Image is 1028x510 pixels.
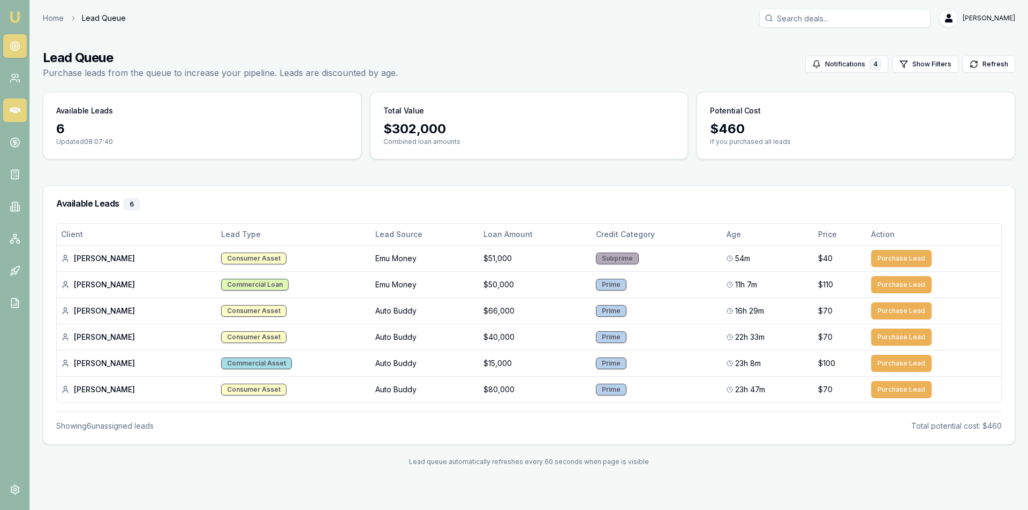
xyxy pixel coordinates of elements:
[383,120,675,138] div: $ 302,000
[759,9,931,28] input: Search deals
[870,58,881,70] div: 4
[735,384,765,395] span: 23h 47m
[479,224,592,245] th: Loan Amount
[871,381,932,398] button: Purchase Lead
[383,138,675,146] p: Combined loan amounts
[596,305,626,317] div: Prime
[818,253,833,264] span: $40
[61,332,213,342] div: [PERSON_NAME]
[124,199,140,210] div: 6
[596,279,626,291] div: Prime
[479,245,592,271] td: $51,000
[710,105,760,116] h3: Potential Cost
[61,306,213,316] div: [PERSON_NAME]
[371,298,479,324] td: Auto Buddy
[596,253,639,264] div: Subprime
[61,253,213,264] div: [PERSON_NAME]
[805,56,888,73] button: Notifications4
[963,14,1015,22] span: [PERSON_NAME]
[56,120,348,138] div: 6
[479,376,592,402] td: $80,000
[479,324,592,350] td: $40,000
[371,245,479,271] td: Emu Money
[818,358,835,369] span: $100
[592,224,723,245] th: Credit Category
[722,224,814,245] th: Age
[371,376,479,402] td: Auto Buddy
[221,279,289,291] div: Commercial Loan
[371,350,479,376] td: Auto Buddy
[963,56,1015,73] button: Refresh
[735,253,750,264] span: 54m
[371,271,479,298] td: Emu Money
[82,13,126,24] span: Lead Queue
[57,224,217,245] th: Client
[217,224,371,245] th: Lead Type
[221,384,286,395] div: Consumer Asset
[221,331,286,343] div: Consumer Asset
[43,49,398,66] h1: Lead Queue
[43,458,1015,466] div: Lead queue automatically refreshes every 60 seconds when page is visible
[710,138,1002,146] p: If you purchased all leads
[56,138,348,146] p: Updated 08:07:40
[596,384,626,395] div: Prime
[43,66,398,79] p: Purchase leads from the queue to increase your pipeline. Leads are discounted by age.
[371,324,479,350] td: Auto Buddy
[735,306,764,316] span: 16h 29m
[735,358,761,369] span: 23h 8m
[871,250,932,267] button: Purchase Lead
[479,271,592,298] td: $50,000
[61,358,213,369] div: [PERSON_NAME]
[871,329,932,346] button: Purchase Lead
[383,105,424,116] h3: Total Value
[43,13,126,24] nav: breadcrumb
[9,11,21,24] img: emu-icon-u.png
[371,224,479,245] th: Lead Source
[818,332,833,342] span: $70
[43,13,64,24] a: Home
[818,306,833,316] span: $70
[893,56,958,73] button: Show Filters
[479,298,592,324] td: $66,000
[867,224,1001,245] th: Action
[61,384,213,395] div: [PERSON_NAME]
[911,421,1002,431] div: Total potential cost: $460
[735,279,757,290] span: 11h 7m
[818,279,833,290] span: $110
[871,302,932,319] button: Purchase Lead
[871,276,932,293] button: Purchase Lead
[871,355,932,372] button: Purchase Lead
[221,357,292,369] div: Commercial Asset
[61,279,213,290] div: [PERSON_NAME]
[818,384,833,395] span: $70
[221,253,286,264] div: Consumer Asset
[596,357,626,369] div: Prime
[814,224,867,245] th: Price
[596,331,626,343] div: Prime
[56,105,113,116] h3: Available Leads
[479,350,592,376] td: $15,000
[710,120,1002,138] div: $ 460
[735,332,765,342] span: 22h 33m
[221,305,286,317] div: Consumer Asset
[56,199,1002,210] h3: Available Leads
[56,421,154,431] div: Showing 6 unassigned lead s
